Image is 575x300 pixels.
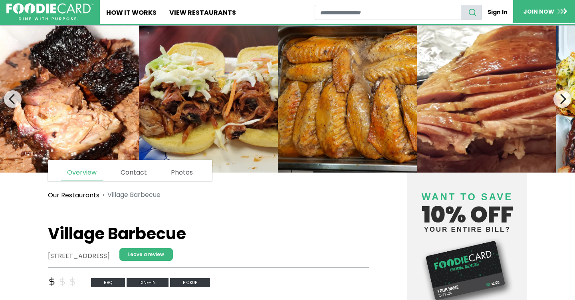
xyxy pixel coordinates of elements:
a: Photos [165,165,199,181]
input: restaurant search [315,5,462,20]
a: Sign In [482,5,513,20]
a: Pickup [170,277,210,286]
a: Dine-in [127,277,170,286]
nav: page links [48,160,212,181]
a: Contact [114,165,153,181]
address: [STREET_ADDRESS] [48,251,110,261]
a: bbq [91,277,127,286]
button: search [461,5,482,20]
li: Village Barbecue [99,190,161,200]
span: bbq [91,278,125,287]
a: Our Restaurants [48,191,99,200]
img: FoodieCard; Eat, Drink, Save, Donate [6,3,93,21]
small: your entire bill? [414,226,521,233]
button: Previous [4,90,22,108]
nav: breadcrumb [48,185,369,205]
span: Pickup [170,278,210,287]
button: Next [553,90,571,108]
h1: Village Barbecue [48,224,369,243]
span: Want to save [422,191,513,202]
a: Overview [61,165,103,181]
a: Leave a review [119,248,173,261]
span: Dine-in [127,278,169,287]
h4: 10% off [414,181,521,233]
